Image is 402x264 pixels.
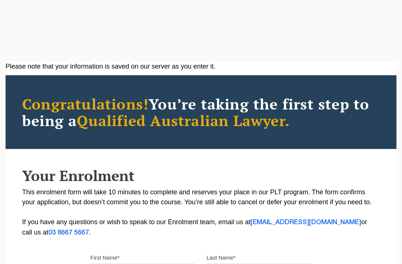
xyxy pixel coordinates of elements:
span: Congratulations! [22,94,149,114]
p: This enrolment form will take 10 minutes to complete and reserves your place in our PLT program. ... [22,187,380,238]
h2: You’re taking the first step to being a [22,95,380,129]
a: [EMAIL_ADDRESS][DOMAIN_NAME] [250,219,361,225]
a: 03 8667 5667 [48,230,89,236]
h2: Your Enrolment [22,167,380,184]
div: Please note that your information is saved on our server as you enter it. [6,62,396,72]
label: First Name* [90,254,119,261]
label: Last Name* [207,254,235,261]
span: Qualified Australian Lawyer. [77,111,290,130]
